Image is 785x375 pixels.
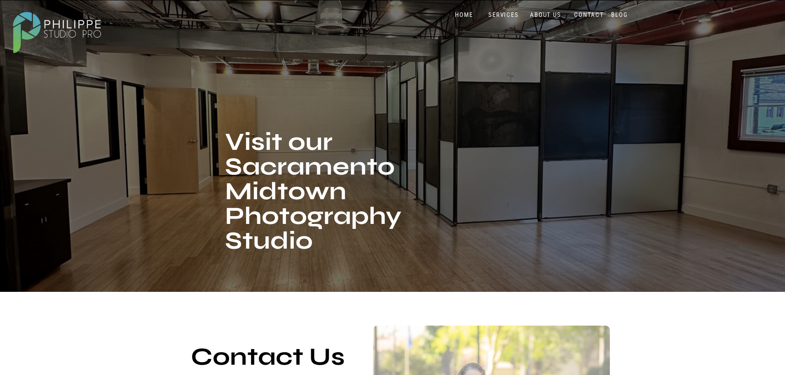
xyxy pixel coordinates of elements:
[609,11,630,19] a: BLOG
[225,130,408,265] h1: Visit our Sacramento Midtown Photography Studio
[528,11,563,19] a: ABOUT US
[447,11,482,19] a: HOME
[572,11,606,19] a: CONTACT
[191,345,426,373] h2: Contact Us
[487,11,521,19] a: SERVICES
